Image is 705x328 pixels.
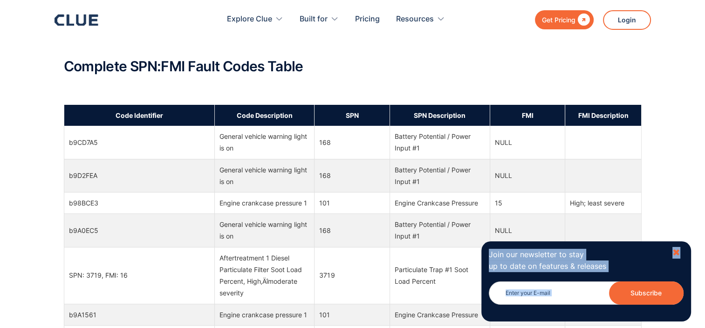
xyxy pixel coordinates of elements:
[395,219,485,242] div: Battery Potential / Power Input #1
[64,214,214,247] td: b9A0EC5
[219,197,310,209] div: Engine crankcase pressure 1
[489,281,684,305] input: Enter your E-mail
[395,164,485,187] div: Battery Potential / Power Input #1
[64,105,214,126] th: Code Identifier
[219,219,310,242] div: General vehicle warning light is on
[315,247,390,304] td: 3719
[535,10,594,29] a: Get Pricing
[395,264,485,287] div: Particulate Trap #1 Soot Load Percent
[300,5,339,34] div: Built for
[395,130,485,154] div: Battery Potential / Power Input #1
[490,214,565,247] td: NULL
[489,249,664,272] p: Join our newsletter to stay up to date on features & releases
[396,5,445,34] div: Resources
[490,126,565,159] td: NULL
[570,197,636,209] div: High; least severe
[214,105,315,126] th: Code Description
[315,214,390,247] td: 168
[489,281,684,314] form: Newsletter
[565,105,641,126] th: FMI Description
[64,126,214,159] td: b9CD7A5
[395,197,485,209] div: Engine Crankcase Pressure
[315,159,390,192] td: 168
[300,5,328,34] div: Built for
[490,105,565,126] th: FMI
[64,159,214,192] td: b9D2FEA
[396,5,434,34] div: Resources
[64,192,214,214] td: b98BCE3
[490,192,565,214] td: 15
[315,192,390,214] td: 101
[315,126,390,159] td: 168
[227,5,283,34] div: Explore Clue
[315,105,390,126] th: SPN
[227,5,272,34] div: Explore Clue
[395,309,485,321] div: Engine Crankcase Pressure
[355,5,380,34] a: Pricing
[219,252,310,299] div: Aftertreatment 1 Diesel Particulate Filter Soot Load Percent, High‚Äîmoderate severity
[390,105,490,126] th: SPN Description
[64,304,214,325] td: b9A1561
[315,304,390,325] td: 101
[609,281,684,305] input: Subscribe
[64,83,642,95] p: ‍
[219,309,310,321] div: Engine crankcase pressure 1
[490,159,565,192] td: NULL
[672,247,680,259] div: ✖
[219,164,310,187] div: General vehicle warning light is on
[542,14,575,26] div: Get Pricing
[64,38,642,49] p: ‍
[64,59,642,74] h2: Complete SPN:FMI Fault Codes Table
[575,14,590,26] div: 
[603,10,651,30] a: Login
[64,247,214,304] td: SPN: 3719, FMI: 16
[219,130,310,154] div: General vehicle warning light is on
